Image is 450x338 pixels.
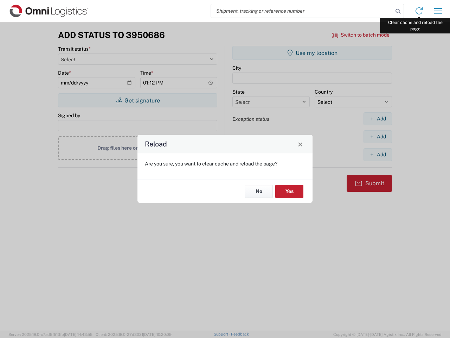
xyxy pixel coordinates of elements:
button: Yes [275,185,303,198]
button: No [245,185,273,198]
button: Close [295,139,305,149]
p: Are you sure, you want to clear cache and reload the page? [145,161,305,167]
input: Shipment, tracking or reference number [211,4,393,18]
h4: Reload [145,139,167,149]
